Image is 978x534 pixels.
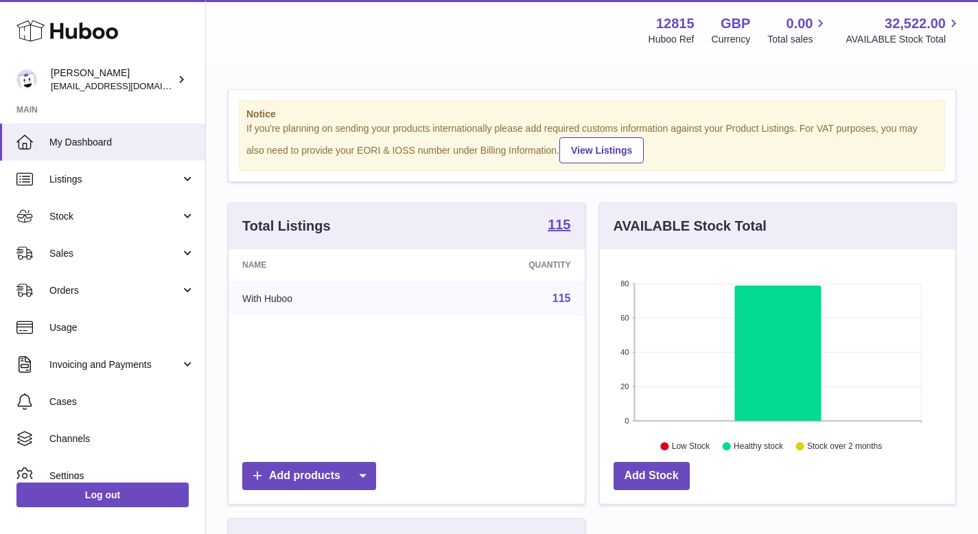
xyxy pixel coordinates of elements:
[885,14,946,33] span: 32,522.00
[49,358,181,371] span: Invoicing and Payments
[49,136,195,149] span: My Dashboard
[767,33,828,46] span: Total sales
[846,14,962,46] a: 32,522.00 AVAILABLE Stock Total
[49,321,195,334] span: Usage
[49,210,181,223] span: Stock
[614,462,690,490] a: Add Stock
[49,247,181,260] span: Sales
[242,462,376,490] a: Add products
[246,122,938,163] div: If you're planning on sending your products internationally please add required customs informati...
[620,279,629,288] text: 80
[49,469,195,483] span: Settings
[620,348,629,356] text: 40
[712,33,751,46] div: Currency
[846,33,962,46] span: AVAILABLE Stock Total
[620,382,629,391] text: 20
[552,292,571,304] a: 115
[51,67,174,93] div: [PERSON_NAME]
[49,284,181,297] span: Orders
[229,281,417,316] td: With Huboo
[242,217,331,235] h3: Total Listings
[16,69,37,90] img: shophawksclub@gmail.com
[734,441,784,451] text: Healthy stock
[620,314,629,322] text: 60
[246,108,938,121] strong: Notice
[767,14,828,46] a: 0.00 Total sales
[559,137,644,163] a: View Listings
[807,441,882,451] text: Stock over 2 months
[16,483,189,507] a: Log out
[671,441,710,451] text: Low Stock
[625,417,629,425] text: 0
[51,80,202,91] span: [EMAIL_ADDRESS][DOMAIN_NAME]
[49,173,181,186] span: Listings
[229,249,417,281] th: Name
[49,432,195,445] span: Channels
[721,14,750,33] strong: GBP
[548,218,570,234] a: 115
[49,395,195,408] span: Cases
[649,33,695,46] div: Huboo Ref
[787,14,813,33] span: 0.00
[417,249,585,281] th: Quantity
[656,14,695,33] strong: 12815
[548,218,570,231] strong: 115
[614,217,767,235] h3: AVAILABLE Stock Total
